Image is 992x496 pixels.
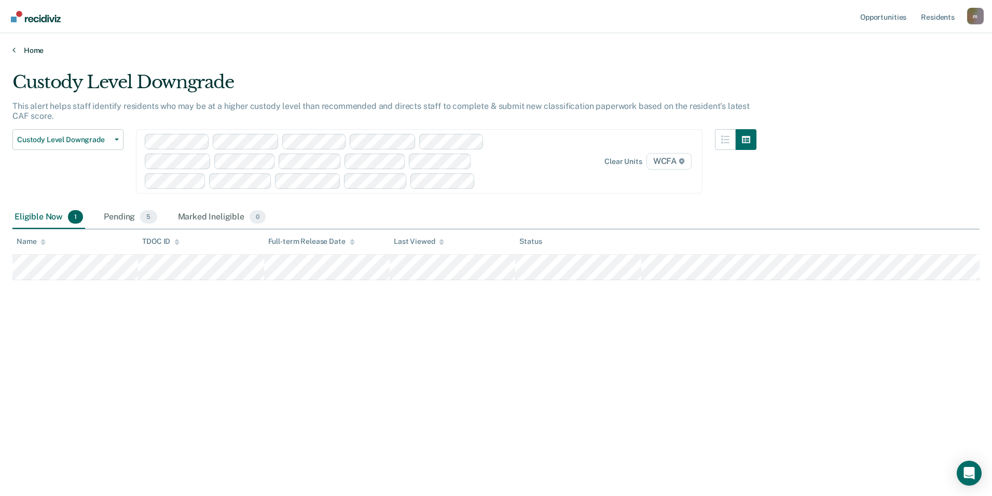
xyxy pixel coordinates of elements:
[12,72,756,101] div: Custody Level Downgrade
[11,11,61,22] img: Recidiviz
[12,206,85,229] div: Eligible Now1
[102,206,159,229] div: Pending5
[394,237,444,246] div: Last Viewed
[268,237,355,246] div: Full-term Release Date
[957,461,982,486] div: Open Intercom Messenger
[142,237,180,246] div: TDOC ID
[967,8,984,24] button: Profile dropdown button
[12,46,980,55] a: Home
[12,101,750,121] p: This alert helps staff identify residents who may be at a higher custody level than recommended a...
[519,237,542,246] div: Status
[17,135,111,144] span: Custody Level Downgrade
[176,206,268,229] div: Marked Ineligible0
[68,210,83,224] span: 1
[604,157,642,166] div: Clear units
[140,210,157,224] span: 5
[250,210,266,224] span: 0
[967,8,984,24] div: m
[646,153,692,170] span: WCFA
[17,237,46,246] div: Name
[12,129,123,150] button: Custody Level Downgrade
